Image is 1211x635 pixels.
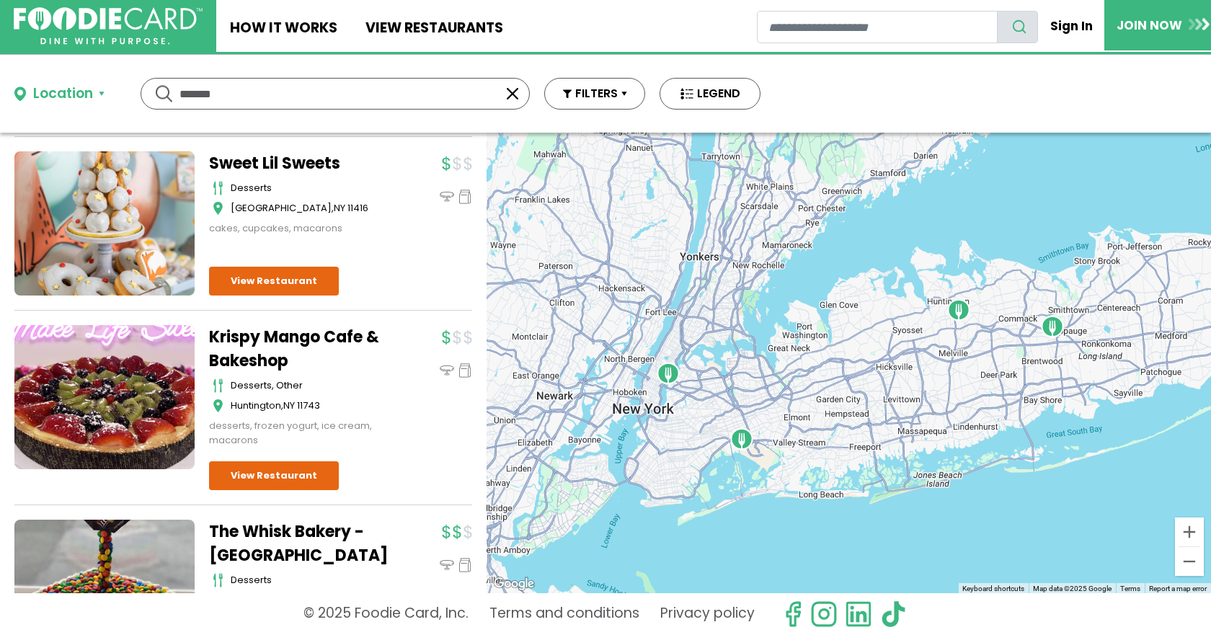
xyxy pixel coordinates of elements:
[730,427,753,450] div: Sweet Lil Sweets
[209,267,339,296] a: View Restaurant
[544,78,645,110] button: FILTERS
[440,558,454,572] img: dinein_icon.svg
[1149,585,1207,592] a: Report a map error
[209,151,389,175] a: Sweet Lil Sweets
[231,201,389,216] div: ,
[490,574,538,593] img: Google
[347,201,368,215] span: 11416
[283,399,295,412] span: NY
[213,181,223,195] img: cutlery_icon.svg
[231,399,389,413] div: ,
[458,363,472,378] img: pickup_icon.svg
[303,600,469,628] p: © 2025 Foodie Card, Inc.
[458,190,472,204] img: pickup_icon.svg
[231,181,389,195] div: desserts
[1038,10,1104,42] a: Sign In
[779,600,807,628] svg: check us out on facebook
[660,600,755,628] a: Privacy policy
[879,600,907,628] img: tiktok.svg
[440,363,454,378] img: dinein_icon.svg
[1120,585,1140,592] a: Terms
[1041,315,1064,338] div: The Whisk Bakery - Smithtown
[757,11,997,43] input: restaurant search
[962,584,1024,594] button: Keyboard shortcuts
[209,325,389,373] a: Krispy Mango Cafe & Bakeshop
[1033,585,1112,592] span: Map data ©2025 Google
[997,11,1039,43] button: search
[209,419,389,447] div: desserts, frozen yogurt, ice cream, macarons
[209,221,389,236] div: cakes, cupcakes, macarons
[660,78,760,110] button: LEGEND
[209,461,339,490] a: View Restaurant
[489,600,639,628] a: Terms and conditions
[231,378,389,393] div: desserts, other
[845,600,872,628] img: linkedin.svg
[14,7,203,45] img: FoodieCard; Eat, Drink, Save, Donate
[231,573,389,587] div: desserts
[213,573,223,587] img: cutlery_icon.svg
[458,558,472,572] img: pickup_icon.svg
[209,520,389,567] a: The Whisk Bakery - [GEOGRAPHIC_DATA]
[14,84,105,105] button: Location
[440,190,454,204] img: dinein_icon.svg
[213,378,223,393] img: cutlery_icon.svg
[213,201,223,216] img: map_icon.svg
[657,362,680,385] div: Délice Macarons - NYC
[1175,518,1204,546] button: Zoom in
[33,84,93,105] div: Location
[213,399,223,413] img: map_icon.svg
[334,201,345,215] span: NY
[490,574,538,593] a: Open this area in Google Maps (opens a new window)
[297,399,320,412] span: 11743
[947,298,970,321] div: Krispy Mango Cafe & Bakeshop
[231,201,332,215] span: [GEOGRAPHIC_DATA]
[1175,547,1204,576] button: Zoom out
[231,399,281,412] span: Huntington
